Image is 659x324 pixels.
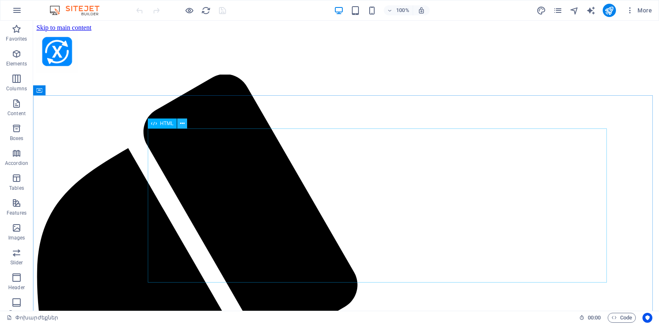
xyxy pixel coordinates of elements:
p: Accordion [5,160,28,167]
p: Content [7,110,26,117]
p: Favorites [6,36,27,42]
i: Pages (Ctrl+Alt+S) [553,6,563,15]
img: Editor Logo [48,5,110,15]
i: Navigator [570,6,579,15]
span: Code [611,313,632,323]
i: Publish [604,6,614,15]
span: : [594,314,595,321]
p: Slider [10,259,23,266]
a: Skip to main content [3,3,58,10]
p: Features [7,210,26,216]
p: Tables [9,185,24,191]
p: Columns [6,85,27,92]
button: reload [201,5,211,15]
i: On resize automatically adjust zoom level to fit chosen device. [418,7,425,14]
button: 100% [384,5,413,15]
span: HTML [160,121,174,126]
button: publish [603,4,616,17]
p: Boxes [10,135,24,142]
i: Design (Ctrl+Alt+Y) [536,6,546,15]
p: Footer [9,309,24,316]
h6: 100% [396,5,409,15]
button: text_generator [586,5,596,15]
i: AI Writer [586,6,596,15]
button: pages [553,5,563,15]
p: Images [8,235,25,241]
p: Elements [6,60,27,67]
a: Click to cancel selection. Double-click to open Pages [7,313,58,323]
i: Reload page [201,6,211,15]
span: 00 00 [588,313,601,323]
p: Header [8,284,25,291]
button: design [536,5,546,15]
span: More [626,6,652,15]
button: Usercentrics [642,313,652,323]
button: navigator [570,5,580,15]
button: Code [608,313,636,323]
button: More [623,4,655,17]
